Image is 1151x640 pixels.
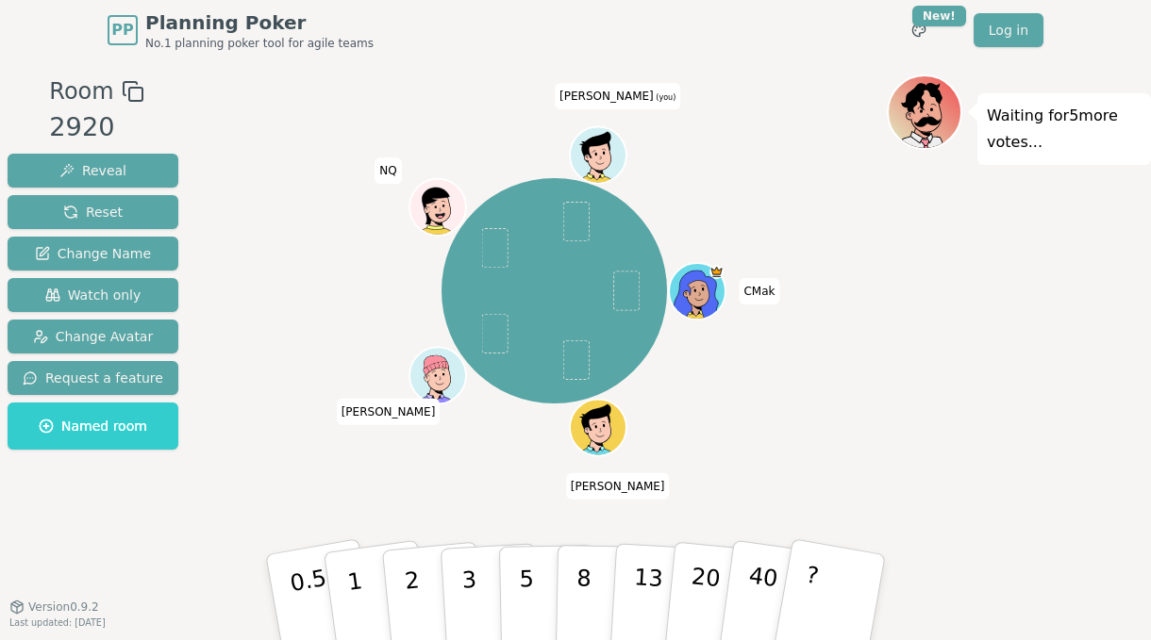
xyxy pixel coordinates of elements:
[39,417,147,435] span: Named room
[8,154,178,188] button: Reveal
[108,9,374,51] a: PPPlanning PokerNo.1 planning poker tool for agile teams
[902,13,936,47] button: New!
[33,327,154,346] span: Change Avatar
[111,19,133,41] span: PP
[8,237,178,271] button: Change Name
[987,103,1142,156] p: Waiting for 5 more votes...
[49,74,113,108] span: Room
[710,265,725,279] span: CMak is the host
[45,286,142,304] span: Watch only
[375,157,401,184] span: Click to change your name
[8,195,178,229] button: Reset
[9,617,106,628] span: Last updated: [DATE]
[8,402,178,450] button: Named room
[145,9,374,36] span: Planning Poker
[572,128,625,181] button: Click to change your avatar
[23,369,163,387] span: Request a feature
[555,83,680,109] span: Click to change your name
[337,399,441,425] span: Click to change your name
[35,244,151,263] span: Change Name
[59,161,126,180] span: Reveal
[8,320,178,353] button: Change Avatar
[63,203,123,222] span: Reset
[912,6,966,26] div: New!
[49,108,143,147] div: 2920
[8,278,178,312] button: Watch only
[739,278,779,304] span: Click to change your name
[145,36,374,51] span: No.1 planning poker tool for agile teams
[8,361,178,395] button: Request a feature
[974,13,1043,47] a: Log in
[654,93,676,102] span: (you)
[28,599,99,615] span: Version 0.9.2
[9,599,99,615] button: Version0.9.2
[566,473,670,500] span: Click to change your name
